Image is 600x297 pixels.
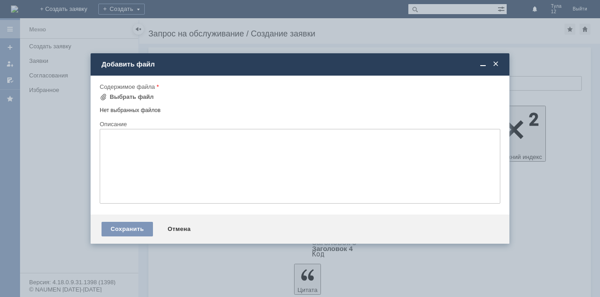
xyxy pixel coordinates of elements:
span: Закрыть [491,60,500,68]
span: Свернуть (Ctrl + M) [478,60,488,68]
div: Нет выбранных файлов [100,103,500,114]
div: Выбрать файл [110,93,154,101]
div: Добавить файл [102,60,500,68]
div: Содержимое файла [100,84,498,90]
div: Описание [100,121,498,127]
